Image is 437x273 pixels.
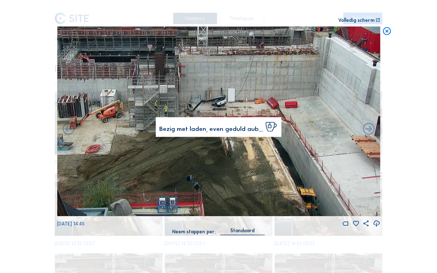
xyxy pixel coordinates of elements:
[172,229,216,234] div: Neem stappen per:
[220,228,265,235] div: Standaard
[57,26,380,216] img: Image
[338,18,374,23] div: Volledig scherm
[230,228,254,234] div: Standaard
[159,126,263,132] span: Bezig met laden, even geduld aub...
[61,122,76,137] i: Forward
[57,221,84,227] span: [DATE] 14:45
[361,122,376,137] i: Back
